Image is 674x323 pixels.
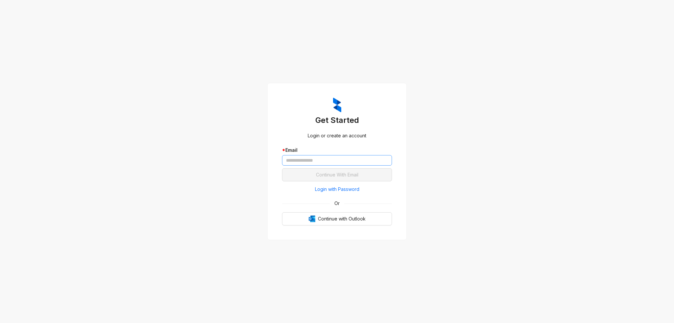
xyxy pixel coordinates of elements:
button: Continue With Email [282,168,392,181]
span: Continue with Outlook [318,215,366,222]
div: Login or create an account [282,132,392,139]
span: Or [330,200,344,207]
button: OutlookContinue with Outlook [282,212,392,225]
img: ZumaIcon [333,98,341,113]
h3: Get Started [282,115,392,126]
span: Login with Password [315,186,359,193]
button: Login with Password [282,184,392,195]
div: Email [282,147,392,154]
img: Outlook [309,216,315,222]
